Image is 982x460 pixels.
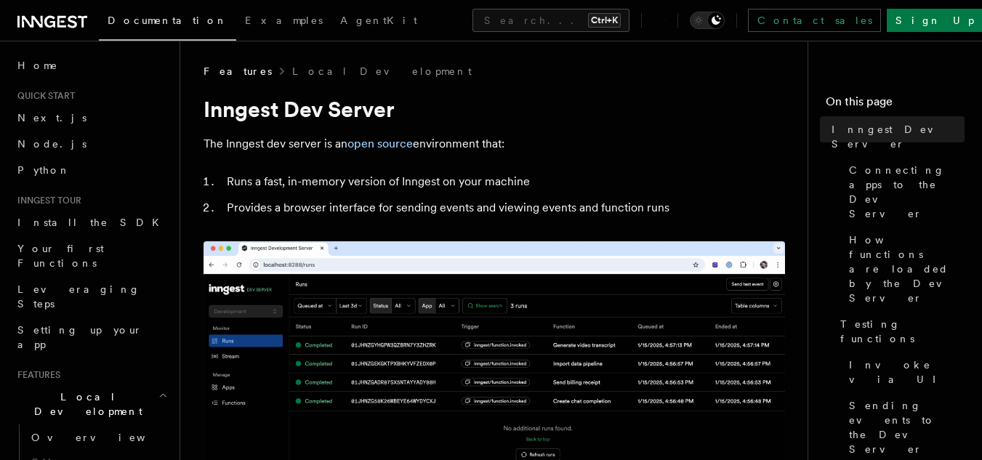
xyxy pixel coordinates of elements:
a: Setting up your app [12,317,171,358]
a: Next.js [12,105,171,131]
span: Overview [31,432,181,443]
span: Next.js [17,112,86,124]
a: Leveraging Steps [12,276,171,317]
span: Invoke via UI [849,358,965,387]
span: Install the SDK [17,217,168,228]
span: How functions are loaded by the Dev Server [849,233,965,305]
button: Toggle dark mode [690,12,725,29]
a: Testing functions [834,311,965,352]
button: Local Development [12,384,171,424]
span: Python [17,164,71,176]
li: Provides a browser interface for sending events and viewing events and function runs [222,198,785,218]
span: Testing functions [840,317,965,346]
p: The Inngest dev server is an environment that: [204,134,785,154]
span: Leveraging Steps [17,283,140,310]
a: How functions are loaded by the Dev Server [843,227,965,311]
span: Quick start [12,90,75,102]
button: Search...Ctrl+K [472,9,629,32]
a: Connecting apps to the Dev Server [843,157,965,227]
span: Node.js [17,138,86,150]
span: Local Development [12,390,158,419]
a: Your first Functions [12,235,171,276]
span: Setting up your app [17,324,142,350]
a: AgentKit [331,4,426,39]
h4: On this page [826,93,965,116]
span: Inngest tour [12,195,81,206]
span: Sending events to the Dev Server [849,398,965,456]
a: Inngest Dev Server [826,116,965,157]
h1: Inngest Dev Server [204,96,785,122]
a: Contact sales [748,9,881,32]
span: Examples [245,15,323,26]
a: Python [12,157,171,183]
span: Connecting apps to the Dev Server [849,163,965,221]
a: Invoke via UI [843,352,965,392]
a: Examples [236,4,331,39]
a: Node.js [12,131,171,157]
a: open source [347,137,413,150]
a: Home [12,52,171,78]
a: Documentation [99,4,236,41]
li: Runs a fast, in-memory version of Inngest on your machine [222,172,785,192]
span: Home [17,58,58,73]
a: Install the SDK [12,209,171,235]
span: Inngest Dev Server [832,122,965,151]
a: Local Development [292,64,472,78]
span: Documentation [108,15,228,26]
span: Features [12,369,60,381]
span: Your first Functions [17,243,104,269]
kbd: Ctrl+K [588,13,621,28]
span: Features [204,64,272,78]
a: Overview [25,424,171,451]
span: AgentKit [340,15,417,26]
